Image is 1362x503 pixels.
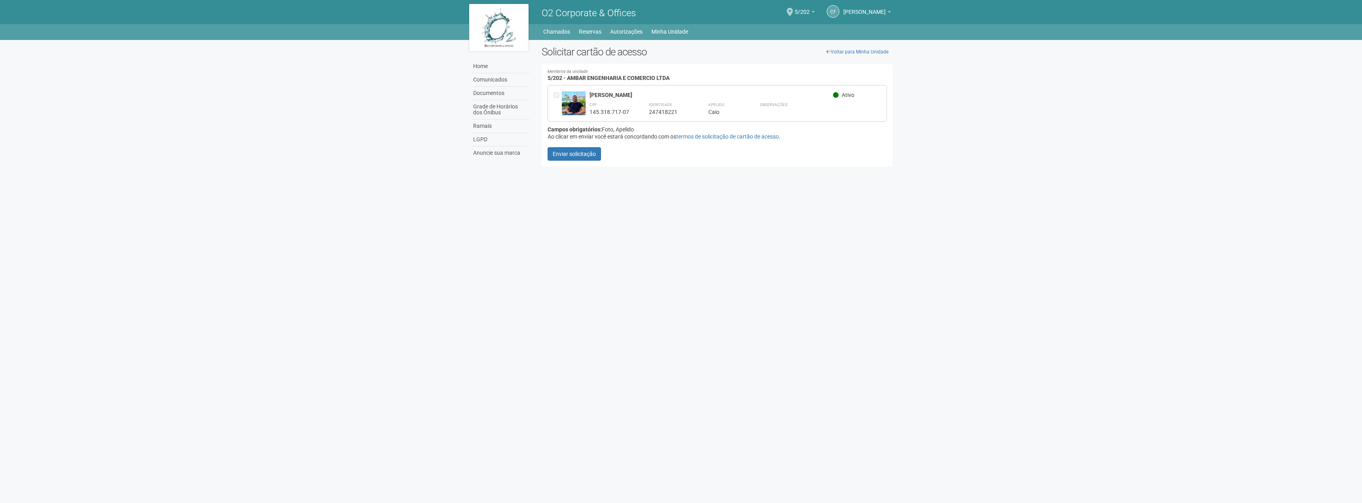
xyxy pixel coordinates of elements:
span: 5/202 [795,1,810,15]
a: Minha Unidade [651,26,688,37]
strong: Identidade [649,102,672,107]
strong: CPF [590,102,597,107]
h4: 5/202 - AMBAR ENGENHARIA E COMERCIO LTDA [548,70,887,81]
div: 247418221 [649,108,689,116]
div: Foto, Apelido [548,126,887,133]
a: LGPD [471,133,530,146]
strong: Observações [760,102,788,107]
span: Ativo [842,92,854,98]
a: Reservas [579,26,601,37]
img: logo.jpg [469,4,529,51]
a: Comunicados [471,73,530,87]
img: user.jpg [562,91,586,115]
a: Voltar para Minha Unidade [822,46,893,58]
a: Home [471,60,530,73]
div: 145.318.717-07 [590,108,629,116]
div: Caio [708,108,740,116]
div: Entre em contato com a Aministração para solicitar o cancelamento ou 2a via [554,91,562,116]
span: CAIO FERNANDO MANOEL DAMACENA [843,1,886,15]
a: Anuncie sua marca [471,146,530,159]
small: Membros da unidade [548,70,887,74]
a: Documentos [471,87,530,100]
span: O2 Corporate & Offices [542,8,636,19]
a: Chamados [543,26,570,37]
div: Ao clicar em enviar você estará concordando com os . [548,133,887,140]
a: 5/202 [795,10,815,16]
a: CF [827,5,839,18]
a: Autorizações [610,26,643,37]
a: termos de solicitação de cartão de acesso [676,133,779,140]
button: Enviar solicitação [548,147,601,161]
strong: Campos obrigatórios: [548,126,602,133]
a: Grade de Horários dos Ônibus [471,100,530,120]
a: Ramais [471,120,530,133]
a: [PERSON_NAME] [843,10,891,16]
h2: Solicitar cartão de acesso [542,46,893,58]
strong: Apelido [708,102,725,107]
div: [PERSON_NAME] [590,91,833,99]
